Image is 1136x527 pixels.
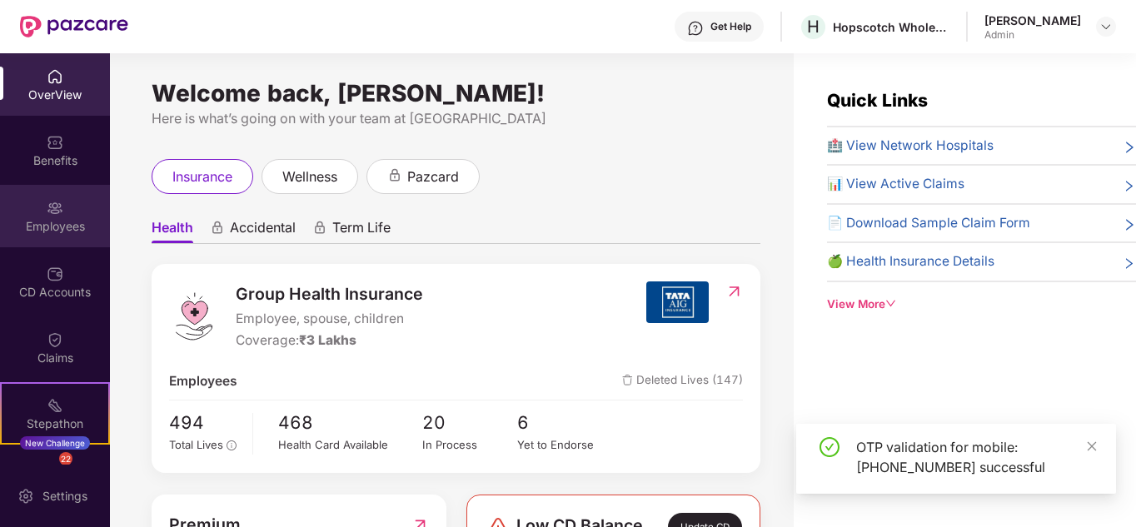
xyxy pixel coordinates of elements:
[47,397,63,414] img: svg+xml;base64,PHN2ZyB4bWxucz0iaHR0cDovL3d3dy53My5vcmcvMjAwMC9zdmciIHdpZHRoPSIyMSIgaGVpZ2h0PSIyMC...
[387,168,402,183] div: animation
[59,452,72,465] div: 22
[1123,216,1136,233] span: right
[47,266,63,282] img: svg+xml;base64,PHN2ZyBpZD0iQ0RfQWNjb3VudHMiIGRhdGEtbmFtZT0iQ0QgQWNjb3VudHMiIHhtbG5zPSJodHRwOi8vd3...
[236,331,423,351] div: Coverage:
[827,251,994,271] span: 🍏 Health Insurance Details
[856,437,1096,477] div: OTP validation for mobile: [PHONE_NUMBER] successful
[47,200,63,216] img: svg+xml;base64,PHN2ZyBpZD0iRW1wbG95ZWVzIiB4bWxucz0iaHR0cDovL3d3dy53My5vcmcvMjAwMC9zdmciIHdpZHRoPS...
[47,331,63,348] img: svg+xml;base64,PHN2ZyBpZD0iQ2xhaW0iIHhtbG5zPSJodHRwOi8vd3d3LnczLm9yZy8yMDAwL3N2ZyIgd2lkdGg9IjIwIi...
[1123,139,1136,156] span: right
[169,409,241,436] span: 494
[236,309,423,329] span: Employee, spouse, children
[282,167,337,187] span: wellness
[827,174,964,194] span: 📊 View Active Claims
[37,488,92,505] div: Settings
[710,20,751,33] div: Get Help
[210,221,225,236] div: animation
[227,440,237,450] span: info-circle
[517,436,613,454] div: Yet to Endorse
[622,375,633,385] img: deleteIcon
[236,281,423,307] span: Group Health Insurance
[278,409,421,436] span: 468
[278,436,421,454] div: Health Card Available
[646,281,709,323] img: insurerIcon
[422,436,518,454] div: In Process
[47,463,63,480] img: svg+xml;base64,PHN2ZyBpZD0iRW5kb3JzZW1lbnRzIiB4bWxucz0iaHR0cDovL3d3dy53My5vcmcvMjAwMC9zdmciIHdpZH...
[827,136,994,156] span: 🏥 View Network Hospitals
[17,488,34,505] img: svg+xml;base64,PHN2ZyBpZD0iU2V0dGluZy0yMHgyMCIgeG1sbnM9Imh0dHA6Ly93d3cudzMub3JnLzIwMDAvc3ZnIiB3aW...
[1123,255,1136,271] span: right
[169,438,223,451] span: Total Lives
[984,28,1081,42] div: Admin
[152,87,760,100] div: Welcome back, [PERSON_NAME]!
[517,409,613,436] span: 6
[725,283,743,300] img: RedirectIcon
[407,167,459,187] span: pazcard
[152,219,193,243] span: Health
[47,68,63,85] img: svg+xml;base64,PHN2ZyBpZD0iSG9tZSIgeG1sbnM9Imh0dHA6Ly93d3cudzMub3JnLzIwMDAvc3ZnIiB3aWR0aD0iMjAiIG...
[2,415,108,432] div: Stepathon
[47,134,63,151] img: svg+xml;base64,PHN2ZyBpZD0iQmVuZWZpdHMiIHhtbG5zPSJodHRwOi8vd3d3LnczLm9yZy8yMDAwL3N2ZyIgd2lkdGg9Ij...
[820,437,840,457] span: check-circle
[1086,440,1098,452] span: close
[807,17,820,37] span: H
[230,219,296,243] span: Accidental
[984,12,1081,28] div: [PERSON_NAME]
[885,298,897,310] span: down
[827,90,928,111] span: Quick Links
[1123,177,1136,194] span: right
[332,219,391,243] span: Term Life
[833,19,949,35] div: Hopscotch Wholesale Trading Private Limited
[20,436,90,450] div: New Challenge
[172,167,232,187] span: insurance
[687,20,704,37] img: svg+xml;base64,PHN2ZyBpZD0iSGVscC0zMngzMiIgeG1sbnM9Imh0dHA6Ly93d3cudzMub3JnLzIwMDAvc3ZnIiB3aWR0aD...
[312,221,327,236] div: animation
[299,332,356,348] span: ₹3 Lakhs
[169,371,237,391] span: Employees
[622,371,743,391] span: Deleted Lives (147)
[827,296,1136,313] div: View More
[152,108,760,129] div: Here is what’s going on with your team at [GEOGRAPHIC_DATA]
[422,409,518,436] span: 20
[20,16,128,37] img: New Pazcare Logo
[1099,20,1113,33] img: svg+xml;base64,PHN2ZyBpZD0iRHJvcGRvd24tMzJ4MzIiIHhtbG5zPSJodHRwOi8vd3d3LnczLm9yZy8yMDAwL3N2ZyIgd2...
[169,291,219,341] img: logo
[827,213,1030,233] span: 📄 Download Sample Claim Form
